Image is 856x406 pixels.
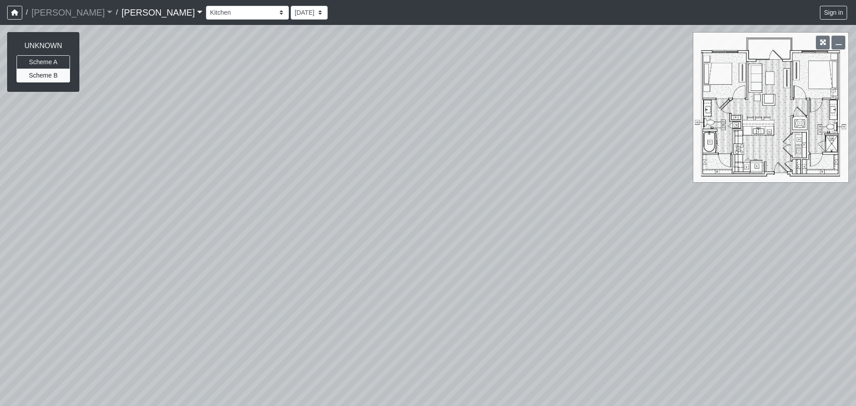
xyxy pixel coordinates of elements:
iframe: Ybug feedback widget [7,388,59,406]
span: / [22,4,31,21]
button: Scheme A [16,55,70,69]
a: [PERSON_NAME] [31,4,112,21]
span: / [112,4,121,21]
a: [PERSON_NAME] [121,4,202,21]
button: Scheme B [16,69,70,82]
button: Sign in [820,6,847,20]
h6: UNKNOWN [16,41,70,50]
